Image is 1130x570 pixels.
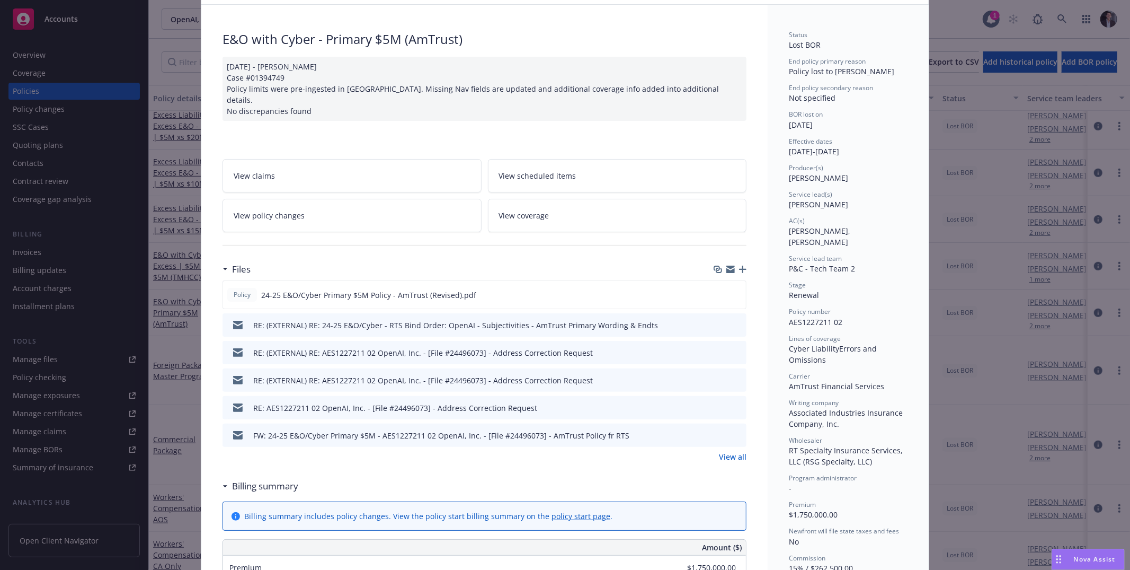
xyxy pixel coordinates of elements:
h3: Files [232,262,251,276]
span: [DATE] [789,120,813,130]
span: End policy primary reason [789,57,866,66]
button: preview file [733,320,742,331]
span: Policy number [789,307,831,316]
div: RE: (EXTERNAL) RE: AES1227211 02 OpenAI, Inc. - [File #24496073] - Address Correction Request [253,347,593,358]
span: No [789,537,799,547]
span: Stage [789,280,806,290]
button: Nova Assist [1052,549,1125,570]
span: [PERSON_NAME] [789,199,848,209]
span: View scheduled items [499,170,576,181]
div: RE: AES1227211 02 OpenAI, Inc. - [File #24496073] - Address Correction Request [253,402,537,414]
span: Effective dates [789,137,832,146]
div: Drag to move [1052,549,1065,569]
span: Lost BOR [789,40,821,50]
span: AC(s) [789,216,805,225]
span: Errors and Omissions [789,344,879,365]
a: View coverage [488,199,747,232]
div: Billing summary [223,479,298,493]
button: preview file [733,347,742,358]
span: View coverage [499,210,549,221]
span: Producer(s) [789,163,823,172]
span: Cyber Liability [789,344,839,354]
span: Service lead(s) [789,190,832,199]
div: E&O with Cyber - Primary $5M (AmTrust) [223,30,746,48]
span: RT Specialty Insurance Services, LLC (RSG Specialty, LLC) [789,445,905,467]
div: Billing summary includes policy changes. View the policy start billing summary on the . [244,511,612,522]
button: download file [716,375,724,386]
span: AmTrust Financial Services [789,381,884,391]
a: View claims [223,159,482,192]
span: BOR lost on [789,110,823,119]
a: View scheduled items [488,159,747,192]
span: Carrier [789,372,810,381]
span: Not specified [789,93,835,103]
span: AES1227211 02 [789,317,842,327]
button: download file [716,430,724,441]
span: View claims [234,170,275,181]
span: Policy [232,290,253,300]
span: View policy changes [234,210,305,221]
span: Lines of coverage [789,334,841,343]
button: preview file [732,290,742,301]
span: Wholesaler [789,436,822,445]
span: [PERSON_NAME] [789,173,848,183]
span: - [789,483,791,493]
div: RE: (EXTERNAL) RE: 24-25 E&O/Cyber - RTS Bind Order: OpenAI - Subjectivities - AmTrust Primary Wo... [253,320,658,331]
span: Nova Assist [1074,555,1116,564]
span: 24-25 E&O/Cyber Primary $5M Policy - AmTrust (Revised).pdf [261,290,476,301]
span: Program administrator [789,473,857,483]
span: Newfront will file state taxes and fees [789,527,899,536]
button: download file [715,290,724,301]
span: Status [789,30,807,39]
button: download file [716,347,724,358]
h3: Billing summary [232,479,298,493]
span: Premium [789,500,816,509]
div: RE: (EXTERNAL) RE: AES1227211 02 OpenAI, Inc. - [File #24496073] - Address Correction Request [253,375,593,386]
div: FW: 24-25 E&O/Cyber Primary $5M - AES1227211 02 OpenAI, Inc. - [File #24496073] - AmTrust Policy ... [253,430,629,441]
div: [DATE] - [PERSON_NAME] Case #01394749 Policy limits were pre-ingested in [GEOGRAPHIC_DATA]. Missi... [223,57,746,121]
span: Associated Industries Insurance Company, Inc. [789,408,905,429]
span: Renewal [789,290,819,300]
div: Files [223,262,251,276]
div: [DATE] - [DATE] [789,137,907,157]
span: Amount ($) [702,542,742,553]
span: [PERSON_NAME], [PERSON_NAME] [789,226,852,247]
button: download file [716,320,724,331]
a: View all [719,451,746,462]
span: Service lead team [789,254,842,263]
span: Writing company [789,398,839,407]
button: preview file [733,375,742,386]
a: View policy changes [223,199,482,232]
span: Commission [789,554,825,563]
span: P&C - Tech Team 2 [789,264,855,274]
button: download file [716,402,724,414]
button: preview file [733,402,742,414]
span: Policy lost to [PERSON_NAME] [789,66,894,76]
span: End policy secondary reason [789,83,873,92]
button: preview file [733,430,742,441]
a: policy start page [551,511,610,521]
span: $1,750,000.00 [789,510,838,520]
